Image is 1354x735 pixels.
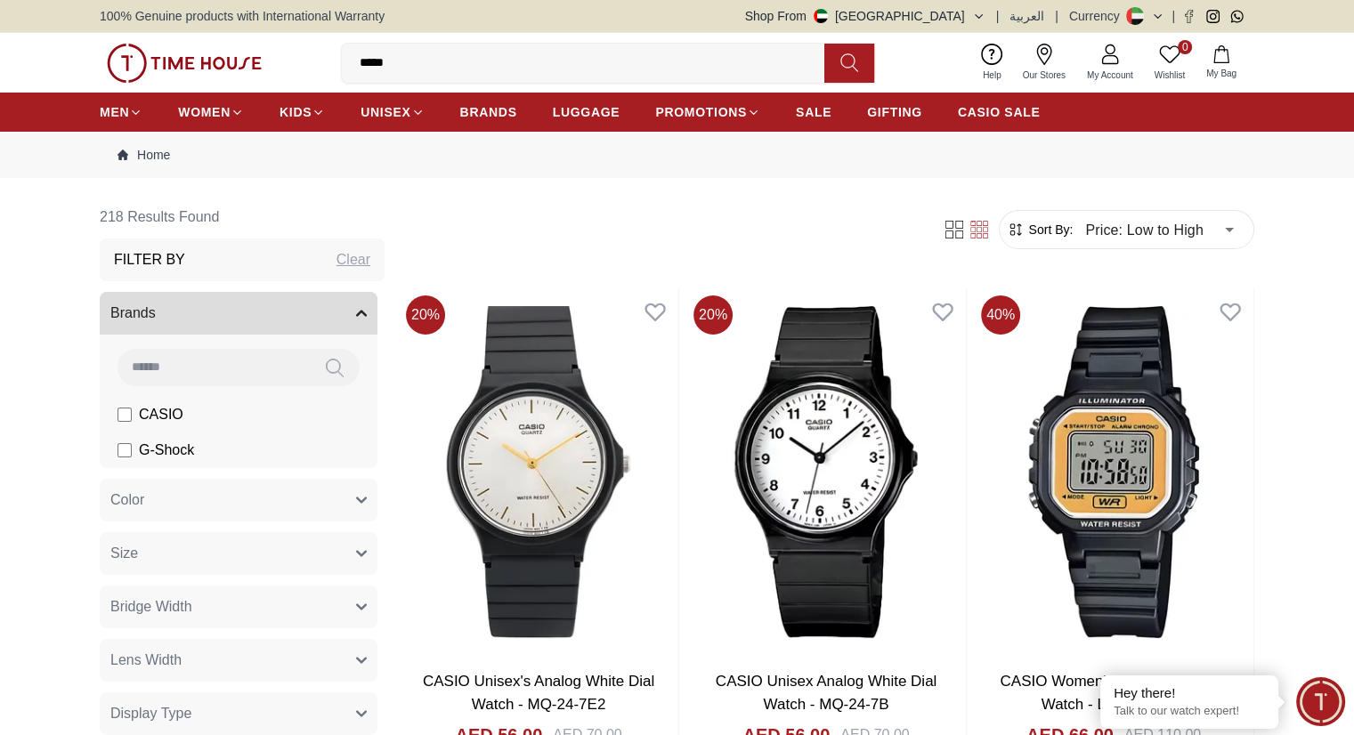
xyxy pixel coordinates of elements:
[100,96,142,128] a: MEN
[1055,7,1058,25] span: |
[423,673,654,713] a: CASIO Unisex's Analog White Dial Watch - MQ-24-7E2
[100,532,377,575] button: Size
[399,288,678,656] img: CASIO Unisex's Analog White Dial Watch - MQ-24-7E2
[100,292,377,335] button: Brands
[814,9,828,23] img: United Arab Emirates
[1182,10,1196,23] a: Facebook
[1199,67,1244,80] span: My Bag
[460,103,517,121] span: BRANDS
[1000,673,1227,713] a: CASIO Women's Digital Grey Dial Watch - LA-20WH-9A
[796,96,831,128] a: SALE
[100,479,377,521] button: Color
[1172,7,1175,25] span: |
[1007,221,1073,238] button: Sort By:
[1009,7,1044,25] button: العربية
[100,103,129,121] span: MEN
[974,288,1253,656] img: CASIO Women's Digital Grey Dial Watch - LA-20WH-9A
[553,96,620,128] a: LUGGAGE
[796,103,831,121] span: SALE
[110,489,144,511] span: Color
[1147,69,1192,82] span: Wishlist
[100,196,385,238] h6: 218 Results Found
[1016,69,1073,82] span: Our Stores
[110,543,138,564] span: Size
[972,40,1012,85] a: Help
[976,69,1009,82] span: Help
[1069,7,1127,25] div: Currency
[867,103,922,121] span: GIFTING
[361,103,410,121] span: UNISEX
[178,103,231,121] span: WOMEN
[1144,40,1196,85] a: 0Wishlist
[110,303,156,324] span: Brands
[1178,40,1192,54] span: 0
[114,249,185,271] h3: Filter By
[745,7,985,25] button: Shop From[GEOGRAPHIC_DATA]
[118,408,132,422] input: CASIO
[655,96,760,128] a: PROMOTIONS
[958,96,1041,128] a: CASIO SALE
[958,103,1041,121] span: CASIO SALE
[996,7,1000,25] span: |
[178,96,244,128] a: WOMEN
[100,586,377,628] button: Bridge Width
[460,96,517,128] a: BRANDS
[1206,10,1220,23] a: Instagram
[280,96,325,128] a: KIDS
[110,650,182,671] span: Lens Width
[107,44,262,83] img: ...
[1073,205,1246,254] div: Price: Low to High
[716,673,937,713] a: CASIO Unisex Analog White Dial Watch - MQ-24-7B
[553,103,620,121] span: LUGGAGE
[100,132,1254,178] nav: Breadcrumb
[655,103,747,121] span: PROMOTIONS
[100,639,377,682] button: Lens Width
[1012,40,1076,85] a: Our Stores
[1080,69,1140,82] span: My Account
[1230,10,1244,23] a: Whatsapp
[110,703,191,724] span: Display Type
[981,295,1020,335] span: 40 %
[867,96,922,128] a: GIFTING
[100,7,385,25] span: 100% Genuine products with International Warranty
[1025,221,1073,238] span: Sort By:
[280,103,312,121] span: KIDS
[686,288,966,656] img: CASIO Unisex Analog White Dial Watch - MQ-24-7B
[361,96,424,128] a: UNISEX
[100,692,377,735] button: Display Type
[110,596,192,618] span: Bridge Width
[406,295,445,335] span: 20 %
[139,440,194,461] span: G-Shock
[1296,677,1345,726] div: Chat Widget
[336,249,370,271] div: Clear
[1196,42,1247,84] button: My Bag
[1114,684,1265,702] div: Hey there!
[118,443,132,457] input: G-Shock
[118,146,170,164] a: Home
[693,295,733,335] span: 20 %
[139,404,183,425] span: CASIO
[1114,704,1265,719] p: Talk to our watch expert!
